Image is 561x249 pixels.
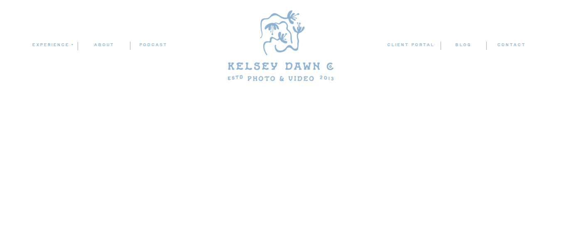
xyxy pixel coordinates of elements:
a: experience [32,41,72,49]
a: client portal [387,41,436,50]
a: ABOUT [78,41,130,49]
a: blog [441,41,486,49]
a: podcast [130,41,176,49]
a: contact [497,41,526,49]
